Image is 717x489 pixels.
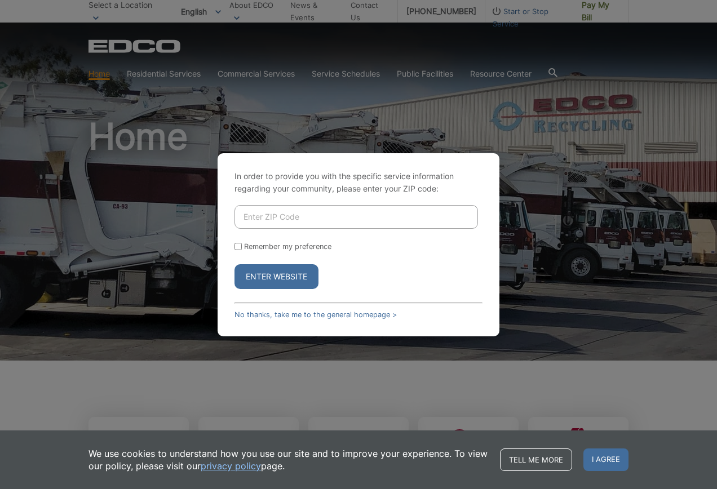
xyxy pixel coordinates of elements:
a: privacy policy [201,460,261,472]
a: Tell me more [500,448,572,471]
p: In order to provide you with the specific service information regarding your community, please en... [234,170,483,195]
input: Enter ZIP Code [234,205,478,229]
a: No thanks, take me to the general homepage > [234,310,397,319]
p: We use cookies to understand how you use our site and to improve your experience. To view our pol... [88,447,489,472]
button: Enter Website [234,264,318,289]
span: I agree [583,448,629,471]
label: Remember my preference [244,242,331,251]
